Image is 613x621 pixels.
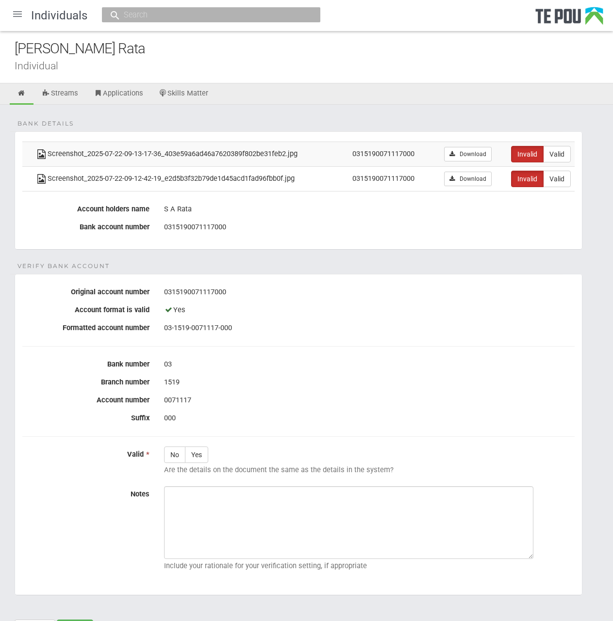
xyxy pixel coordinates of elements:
[185,446,208,463] label: Yes
[164,219,575,236] div: 0315190071117000
[17,262,110,271] span: Verify Bank Account
[348,142,431,166] td: 0315190071117000
[511,171,544,187] label: Invalid
[15,284,157,296] label: Original account number
[164,392,575,409] div: 0071117
[15,61,613,71] div: Individual
[15,219,157,231] label: Bank account number
[32,166,348,191] td: Screenshot_2025-07-22-09-12-42-19_e2d5b3f32b79de1d45acd1fad96fbb0f.jpg
[164,410,575,427] div: 000
[511,146,544,162] label: Invalid
[17,119,74,128] span: Bank details
[15,356,157,368] label: Bank number
[164,320,575,336] div: 03-1519-0071117-000
[86,83,150,105] a: Applications
[444,172,491,186] a: Download
[164,465,575,474] p: Are the details on the document the same as the details in the system?
[15,38,613,59] div: [PERSON_NAME] Rata
[164,201,575,218] div: S A Rata
[348,166,431,191] td: 0315190071117000
[164,302,575,318] div: Yes
[15,410,157,422] label: Suffix
[151,83,216,105] a: Skills Matter
[444,147,491,161] a: Download
[131,490,149,498] span: Notes
[15,302,157,314] label: Account format is valid
[543,171,571,187] label: Valid
[164,374,575,391] div: 1519
[127,450,144,459] span: Valid
[121,10,292,20] input: Search
[164,284,575,301] div: 0315190071117000
[164,446,185,463] label: No
[15,201,157,213] label: Account holders name
[543,146,571,162] label: Valid
[164,561,575,570] p: Include your rationale for your verification setting, if appropriate
[32,142,348,166] td: Screenshot_2025-07-22-09-13-17-36_403e59a6ad46a7620389f802be31feb2.jpg
[15,392,157,404] label: Account number
[15,320,157,332] label: Formatted account number
[15,374,157,386] label: Branch number
[34,83,85,105] a: Streams
[164,356,575,373] div: 03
